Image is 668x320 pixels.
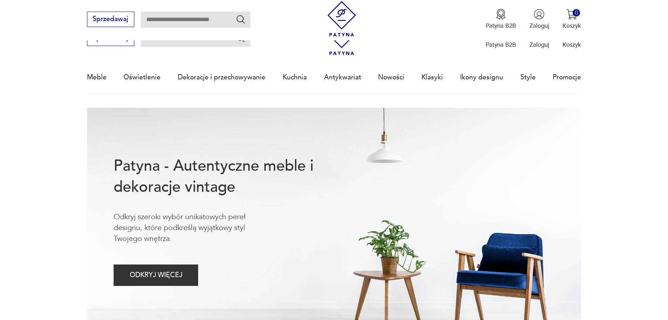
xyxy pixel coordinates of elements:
[562,22,581,30] p: Koszyk
[562,41,581,49] p: Koszyk
[421,61,443,93] a: Klasyki
[114,273,198,279] a: ODKRYJ WIĘCEJ
[566,9,577,20] img: Ikona koszyka
[114,265,198,286] button: ODKRYJ WIĘCEJ
[562,9,581,30] button: 0Koszyk
[486,9,516,30] a: Ikona medaluPatyna B2B
[529,9,549,30] button: Zaloguj
[553,61,581,93] a: Promocje
[283,61,307,93] a: Kuchnia
[529,41,549,49] p: Zaloguj
[460,61,503,93] a: Ikony designu
[87,12,134,27] button: Sprzedawaj
[324,61,361,93] a: Antykwariat
[529,22,549,30] p: Zaloguj
[534,9,545,20] img: Ikonka użytkownika
[236,33,246,43] button: Szukaj
[324,1,359,37] img: Patyna - sklep z meblami i dekoracjami vintage
[87,17,134,22] a: Sprzedawaj
[87,36,134,41] a: Sprzedawaj
[486,9,516,30] button: Patyna B2B
[236,14,246,24] button: Szukaj
[178,61,265,93] a: Dekoracje i przechowywanie
[486,41,516,49] p: Patyna B2B
[114,156,341,198] h1: Patyna - Autentyczne meble i dekoracje vintage
[520,61,536,93] a: Style
[123,61,161,93] a: Oświetlenie
[495,9,506,20] img: Ikona medalu
[87,61,107,93] a: Meble
[114,211,274,244] p: Odkryj szeroki wybór unikatowych pereł designu, które podkreślą wyjątkowy styl Twojego wnętrza.
[486,22,516,30] p: Patyna B2B
[378,61,404,93] a: Nowości
[573,9,580,17] div: 0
